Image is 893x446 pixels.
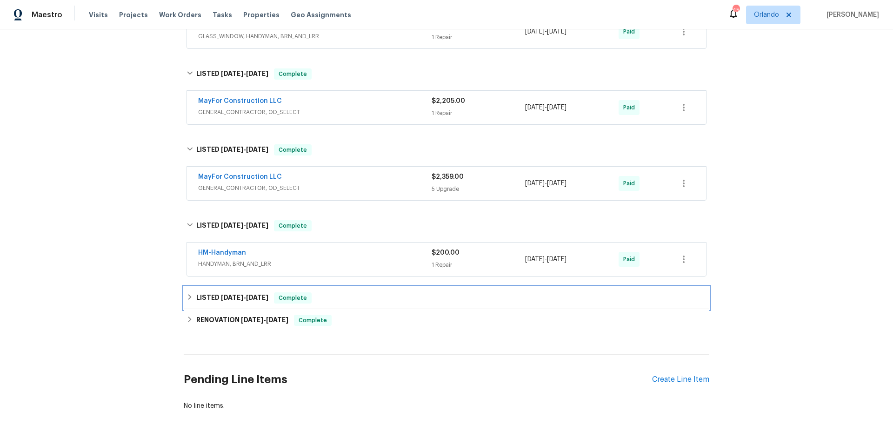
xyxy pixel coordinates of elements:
a: HM-Handyman [198,250,246,256]
span: [PERSON_NAME] [823,10,879,20]
span: HANDYMAN, BRN_AND_LRR [198,259,432,269]
span: [DATE] [525,256,545,263]
a: MayFor Construction LLC [198,174,282,180]
h6: LISTED [196,144,268,155]
span: [DATE] [525,180,545,187]
span: Paid [623,27,639,36]
div: 45 [733,6,739,15]
span: Properties [243,10,280,20]
h6: LISTED [196,220,268,231]
span: - [241,317,288,323]
span: Work Orders [159,10,201,20]
span: Projects [119,10,148,20]
div: LISTED [DATE]-[DATE]Complete [184,287,709,309]
span: - [525,179,566,188]
span: Paid [623,179,639,188]
h6: LISTED [196,68,268,80]
span: - [221,222,268,229]
span: Complete [275,69,311,79]
span: Orlando [754,10,779,20]
span: - [221,294,268,301]
span: [DATE] [246,146,268,153]
span: $2,205.00 [432,98,465,104]
span: - [221,70,268,77]
span: [DATE] [547,256,566,263]
div: No line items. [184,401,709,411]
a: MayFor Construction LLC [198,98,282,104]
span: [DATE] [547,28,566,35]
span: [DATE] [246,222,268,229]
span: [DATE] [221,294,243,301]
span: Geo Assignments [291,10,351,20]
span: Tasks [213,12,232,18]
span: GENERAL_CONTRACTOR, OD_SELECT [198,108,432,117]
span: Complete [275,145,311,155]
span: - [221,146,268,153]
span: Paid [623,255,639,264]
span: [DATE] [525,104,545,111]
span: [DATE] [221,146,243,153]
h6: RENOVATION [196,315,288,326]
span: Paid [623,103,639,112]
span: Visits [89,10,108,20]
span: [DATE] [246,70,268,77]
span: Complete [275,293,311,303]
div: LISTED [DATE]-[DATE]Complete [184,211,709,241]
span: [DATE] [547,104,566,111]
span: $200.00 [432,250,460,256]
span: GLASS_WINDOW, HANDYMAN, BRN_AND_LRR [198,32,432,41]
span: Complete [275,221,311,230]
span: GENERAL_CONTRACTOR, OD_SELECT [198,183,432,193]
span: - [525,103,566,112]
span: $2,359.00 [432,174,464,180]
div: 1 Repair [432,33,525,42]
span: Complete [295,316,331,325]
span: - [525,27,566,36]
div: LISTED [DATE]-[DATE]Complete [184,59,709,89]
span: Maestro [32,10,62,20]
div: RENOVATION [DATE]-[DATE]Complete [184,309,709,331]
div: LISTED [DATE]-[DATE]Complete [184,135,709,165]
h6: LISTED [196,292,268,304]
span: [DATE] [241,317,263,323]
div: 1 Repair [432,260,525,270]
span: [DATE] [525,28,545,35]
span: [DATE] [246,294,268,301]
div: 1 Repair [432,108,525,118]
span: [DATE] [547,180,566,187]
span: [DATE] [221,222,243,229]
span: [DATE] [266,317,288,323]
span: [DATE] [221,70,243,77]
h2: Pending Line Items [184,358,652,401]
div: 5 Upgrade [432,184,525,194]
span: - [525,255,566,264]
div: Create Line Item [652,375,709,384]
